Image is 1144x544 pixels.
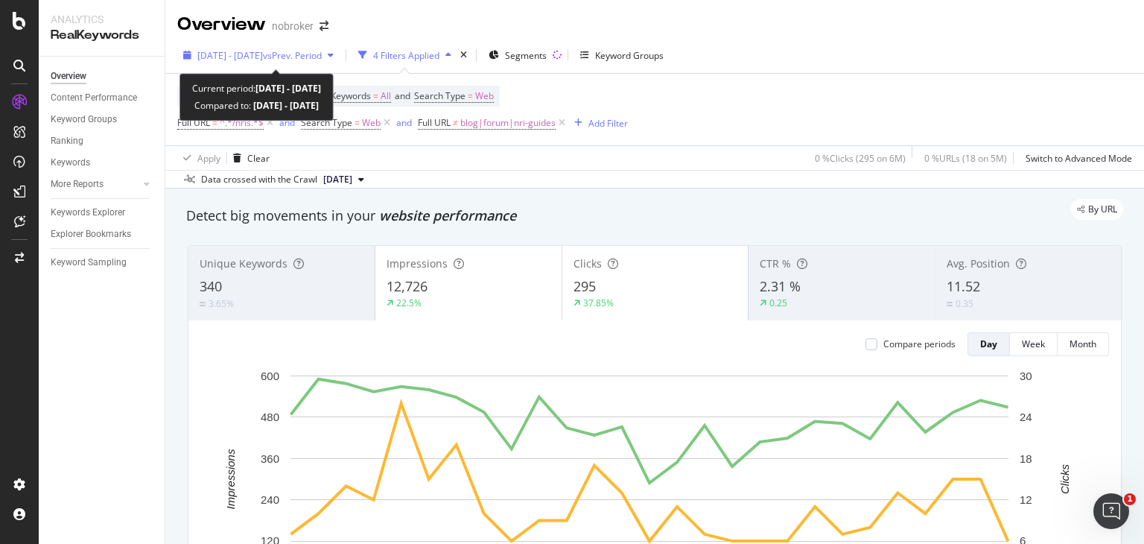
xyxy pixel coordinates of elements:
text: 480 [261,411,279,423]
div: Keyword Sampling [51,255,127,271]
a: More Reports [51,177,139,192]
div: 22.5% [396,297,422,309]
div: Week [1022,338,1045,350]
div: arrow-right-arrow-left [320,21,328,31]
button: Switch to Advanced Mode [1020,146,1132,170]
div: legacy label [1071,199,1123,220]
div: Keywords Explorer [51,205,125,221]
button: Add Filter [568,114,628,132]
img: Equal [947,302,953,306]
span: All [381,86,391,107]
span: ^.*/nris.*$ [220,113,264,133]
button: [DATE] - [DATE]vsPrev. Period [177,43,340,67]
span: 2025 Jan. 6th [323,173,352,186]
div: Compare periods [883,338,956,350]
button: 4 Filters Applied [352,43,457,67]
button: Month [1058,332,1109,356]
div: 0 % URLs ( 18 on 5M ) [924,152,1007,165]
span: CTR % [760,256,791,271]
span: = [373,89,378,102]
div: Month [1070,338,1096,350]
div: Overview [177,12,266,37]
button: Week [1010,332,1058,356]
span: Full URL [177,116,210,129]
span: 295 [573,277,596,295]
span: blog|forum|nri-guides [460,113,556,133]
div: Day [980,338,997,350]
text: 360 [261,452,279,465]
div: Clear [247,152,270,165]
div: Apply [197,152,220,165]
div: Content Performance [51,90,137,106]
button: and [396,116,412,130]
div: Keywords [51,155,90,171]
div: 4 Filters Applied [373,49,439,62]
div: 0.35 [956,297,973,310]
iframe: Intercom live chat [1093,493,1129,529]
a: Content Performance [51,90,154,106]
span: Avg. Position [947,256,1010,271]
div: 37.85% [583,297,614,309]
button: Apply [177,146,220,170]
text: 30 [1020,370,1032,382]
b: [DATE] - [DATE] [255,82,321,95]
text: 18 [1020,452,1032,465]
div: and [279,116,295,129]
div: Keyword Groups [51,112,117,127]
div: Data crossed with the Crawl [201,173,317,186]
text: 240 [261,493,279,506]
span: Web [475,86,494,107]
a: Keyword Groups [51,112,154,127]
b: [DATE] - [DATE] [251,99,319,112]
div: times [457,48,470,63]
span: Impressions [387,256,448,271]
a: Explorer Bookmarks [51,227,154,242]
span: = [212,116,217,129]
span: Keywords [331,89,371,102]
a: Keywords Explorer [51,205,154,221]
div: and [396,116,412,129]
text: 12 [1020,493,1032,506]
text: Impressions [224,449,237,509]
span: 12,726 [387,277,428,295]
span: [DATE] - [DATE] [197,49,263,62]
div: Compared to: [194,97,319,114]
a: Overview [51,69,154,84]
div: Overview [51,69,86,84]
span: 2.31 % [760,277,801,295]
div: Explorer Bookmarks [51,227,131,242]
div: Current period: [192,80,321,97]
span: = [468,89,473,102]
span: 11.52 [947,277,980,295]
text: Clicks [1058,464,1071,493]
div: Keyword Groups [595,49,664,62]
text: 24 [1020,411,1032,423]
span: = [355,116,360,129]
span: Search Type [301,116,352,129]
div: Switch to Advanced Mode [1026,152,1132,165]
button: and [279,116,295,130]
button: Day [967,332,1010,356]
button: Segments [483,43,553,67]
span: 1 [1124,493,1136,505]
div: 0 % Clicks ( 295 on 6M ) [815,152,906,165]
span: Web [362,113,381,133]
text: 600 [261,370,279,382]
span: Full URL [418,116,451,129]
button: [DATE] [317,171,370,189]
div: RealKeywords [51,27,153,44]
span: ≠ [453,116,458,129]
div: Add Filter [588,117,628,130]
span: Search Type [414,89,465,102]
div: Ranking [51,133,83,149]
span: 340 [200,277,222,295]
a: Keyword Sampling [51,255,154,271]
div: Analytics [51,12,153,27]
span: By URL [1088,205,1117,214]
span: vs Prev. Period [263,49,322,62]
span: and [395,89,410,102]
img: Equal [200,302,206,306]
div: More Reports [51,177,104,192]
div: nobroker [272,19,314,34]
span: Clicks [573,256,602,271]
